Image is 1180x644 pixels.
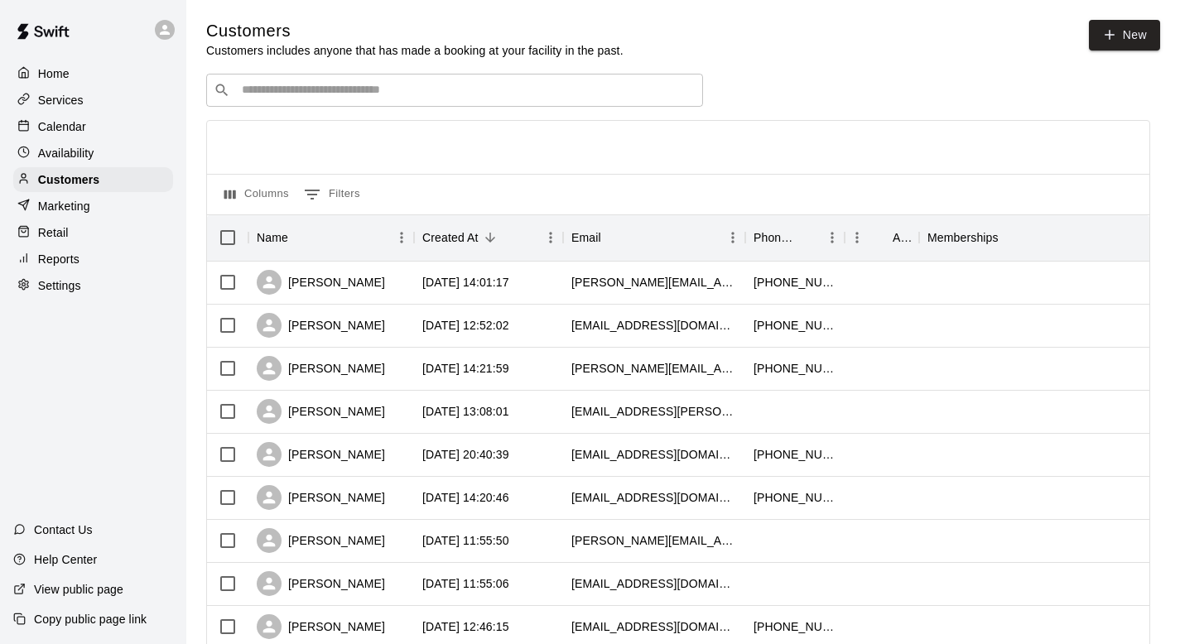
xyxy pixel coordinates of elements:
button: Menu [389,225,414,250]
div: samantha@ghosttaco.ca [571,274,737,291]
a: Retail [13,220,173,245]
div: Search customers by name or email [206,74,703,107]
div: [PERSON_NAME] [257,571,385,596]
button: Menu [720,225,745,250]
div: 2025-09-08 14:21:59 [422,360,509,377]
p: Copy public page link [34,611,147,627]
div: +16478845474 [754,446,836,463]
p: Contact Us [34,521,93,538]
a: Reports [13,247,173,272]
div: Phone Number [745,214,845,261]
p: Settings [38,277,81,294]
button: Select columns [220,181,293,208]
div: mark.alan.williamson@gmail.com [571,403,737,420]
a: New [1089,20,1160,50]
div: Memberships [927,214,999,261]
div: 2025-09-07 13:08:01 [422,403,509,420]
p: Retail [38,224,69,241]
button: Menu [820,225,845,250]
div: [PERSON_NAME] [257,442,385,467]
div: +14164208820 [754,489,836,506]
p: Customers [38,171,99,188]
div: Email [571,214,601,261]
div: scott.james@century21.ca [571,532,737,549]
div: +16476416578 [754,317,836,334]
a: Customers [13,167,173,192]
div: Memberships [919,214,1168,261]
div: Email [563,214,745,261]
button: Sort [999,226,1022,249]
div: Created At [414,214,563,261]
div: 2025-09-05 12:46:15 [422,618,509,635]
a: Services [13,88,173,113]
button: Show filters [300,181,364,208]
div: +14169067656 [754,274,836,291]
div: bpeters.1@outlook.com [571,446,737,463]
div: 2025-09-06 14:20:46 [422,489,509,506]
div: Name [248,214,414,261]
a: Calendar [13,114,173,139]
p: Services [38,92,84,108]
p: Customers includes anyone that has made a booking at your facility in the past. [206,42,624,59]
button: Menu [845,225,869,250]
a: Marketing [13,194,173,219]
div: [PERSON_NAME] [257,485,385,510]
a: Settings [13,273,173,298]
div: 2025-09-10 12:52:02 [422,317,509,334]
div: [PERSON_NAME] [257,356,385,381]
p: Calendar [38,118,86,135]
a: Home [13,61,173,86]
div: hall_sherm@hotmail.com [571,575,737,592]
div: 2025-09-06 11:55:50 [422,532,509,549]
p: View public page [34,581,123,598]
button: Sort [797,226,820,249]
p: Availability [38,145,94,161]
a: Availability [13,141,173,166]
button: Sort [479,226,502,249]
div: [PERSON_NAME] [257,528,385,553]
div: Created At [422,214,479,261]
div: 2025-09-10 14:01:17 [422,274,509,291]
div: 2025-09-06 20:40:39 [422,446,509,463]
div: canadianjaxsman@yahoo.com [571,317,737,334]
div: jason@elementonline.ca [571,360,737,377]
div: [PERSON_NAME] [257,399,385,424]
button: Menu [1143,225,1168,250]
div: Name [257,214,288,261]
div: anicholl45@hotmail.com [571,489,737,506]
div: [PERSON_NAME] [257,614,385,639]
button: Menu [538,225,563,250]
button: Sort [601,226,624,249]
div: Age [893,214,911,261]
button: Sort [869,226,893,249]
h5: Customers [206,20,624,42]
p: Help Center [34,551,97,568]
p: Reports [38,251,79,267]
div: [PERSON_NAME] [257,270,385,295]
div: +19057178802 [754,360,836,377]
div: Phone Number [754,214,797,261]
div: +12893144626 [754,618,836,635]
p: Marketing [38,198,90,214]
p: Home [38,65,70,82]
div: [PERSON_NAME] [257,313,385,338]
div: jfyfe9@hotmail.com [571,618,737,635]
button: Sort [288,226,311,249]
div: 2025-09-06 11:55:06 [422,575,509,592]
div: Age [845,214,919,261]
